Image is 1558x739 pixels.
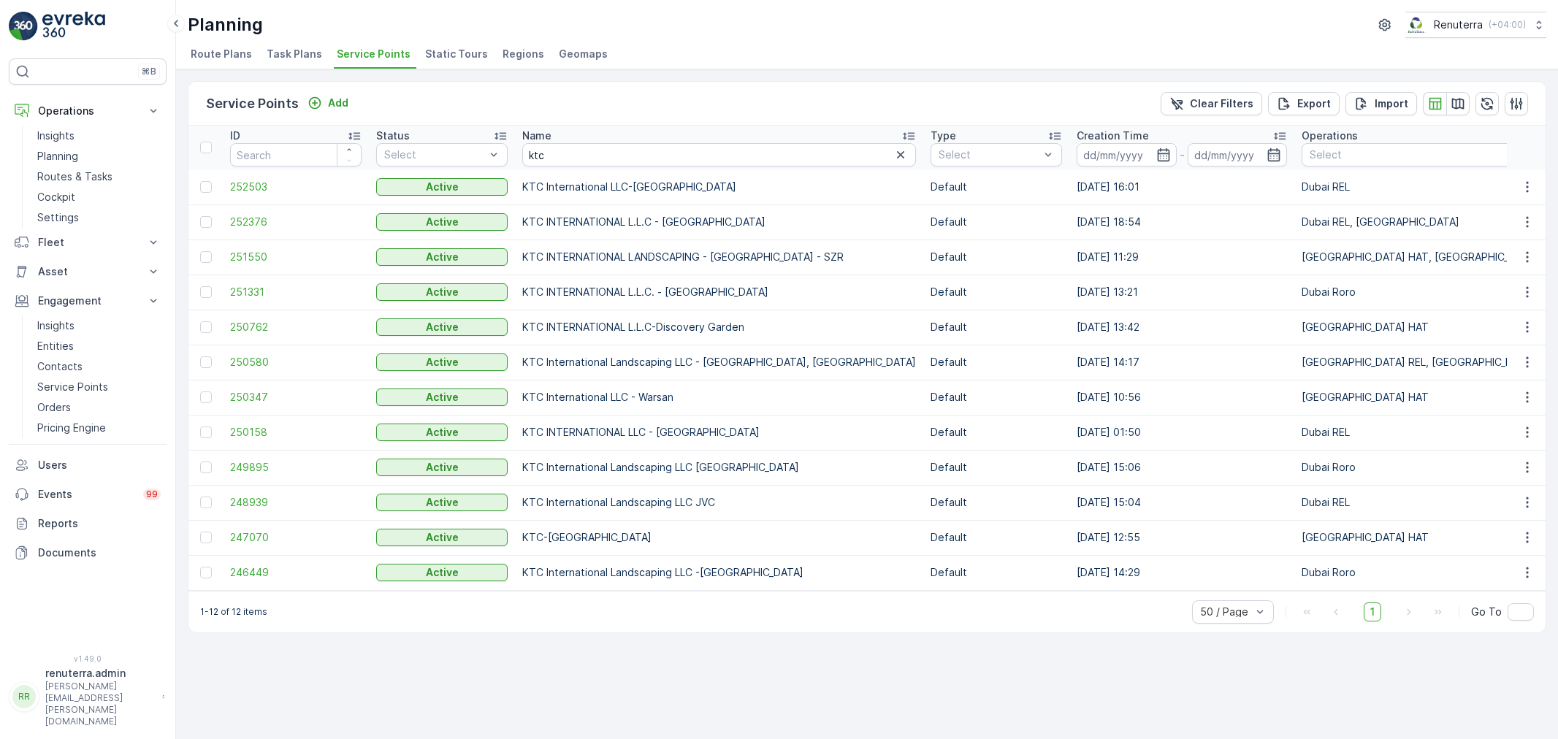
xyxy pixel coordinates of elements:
[1077,143,1177,166] input: dd/mm/yyyy
[931,129,956,143] p: Type
[200,462,212,473] div: Toggle Row Selected
[515,275,923,310] td: KTC INTERNATIONAL L.L.C. - [GEOGRAPHIC_DATA]
[9,12,38,41] img: logo
[200,391,212,403] div: Toggle Row Selected
[230,460,362,475] a: 249895
[1375,96,1408,111] p: Import
[230,425,362,440] a: 250158
[230,250,362,264] a: 251550
[37,129,75,143] p: Insights
[426,390,459,405] p: Active
[1069,275,1294,310] td: [DATE] 13:21
[923,520,1069,555] td: Default
[376,424,508,441] button: Active
[31,126,167,146] a: Insights
[376,353,508,371] button: Active
[200,321,212,333] div: Toggle Row Selected
[146,489,158,500] p: 99
[38,545,161,560] p: Documents
[1364,602,1381,621] span: 1
[31,377,167,397] a: Service Points
[31,418,167,438] a: Pricing Engine
[1434,18,1483,32] p: Renuterra
[515,415,923,450] td: KTC INTERNATIONAL LLC - [GEOGRAPHIC_DATA]
[1297,96,1331,111] p: Export
[230,143,362,166] input: Search
[230,320,362,334] a: 250762
[31,187,167,207] a: Cockpit
[426,215,459,229] p: Active
[376,248,508,266] button: Active
[230,285,362,299] span: 251331
[337,47,410,61] span: Service Points
[923,240,1069,275] td: Default
[38,516,161,531] p: Reports
[9,96,167,126] button: Operations
[515,310,923,345] td: KTC INTERNATIONAL L.L.C-Discovery Garden
[230,495,362,510] a: 248939
[376,129,410,143] p: Status
[923,380,1069,415] td: Default
[923,450,1069,485] td: Default
[515,450,923,485] td: KTC International Landscaping LLC [GEOGRAPHIC_DATA]
[302,94,354,112] button: Add
[142,66,156,77] p: ⌘B
[188,13,263,37] p: Planning
[12,685,36,708] div: RR
[1069,555,1294,590] td: [DATE] 14:29
[1069,310,1294,345] td: [DATE] 13:42
[923,345,1069,380] td: Default
[230,180,362,194] span: 252503
[37,210,79,225] p: Settings
[559,47,608,61] span: Geomaps
[515,240,923,275] td: KTC INTERNATIONAL LANDSCAPING - [GEOGRAPHIC_DATA] - SZR
[1190,96,1253,111] p: Clear Filters
[503,47,544,61] span: Regions
[1405,12,1546,38] button: Renuterra(+04:00)
[923,310,1069,345] td: Default
[38,458,161,472] p: Users
[1077,129,1149,143] p: Creation Time
[38,294,137,308] p: Engagement
[426,495,459,510] p: Active
[42,12,105,41] img: logo_light-DOdMpM7g.png
[1069,345,1294,380] td: [DATE] 14:17
[923,275,1069,310] td: Default
[1405,17,1428,33] img: Screenshot_2024-07-26_at_13.33.01.png
[200,532,212,543] div: Toggle Row Selected
[515,345,923,380] td: KTC International Landscaping LLC - [GEOGRAPHIC_DATA], [GEOGRAPHIC_DATA]
[200,497,212,508] div: Toggle Row Selected
[923,555,1069,590] td: Default
[9,480,167,509] a: Events99
[37,339,74,353] p: Entities
[31,315,167,336] a: Insights
[9,538,167,567] a: Documents
[426,285,459,299] p: Active
[230,565,362,580] span: 246449
[31,336,167,356] a: Entities
[9,666,167,727] button: RRrenuterra.admin[PERSON_NAME][EMAIL_ADDRESS][PERSON_NAME][DOMAIN_NAME]
[426,355,459,369] p: Active
[1345,92,1417,115] button: Import
[426,425,459,440] p: Active
[522,129,551,143] p: Name
[45,681,155,727] p: [PERSON_NAME][EMAIL_ADDRESS][PERSON_NAME][DOMAIN_NAME]
[923,169,1069,204] td: Default
[200,567,212,578] div: Toggle Row Selected
[1188,143,1288,166] input: dd/mm/yyyy
[9,286,167,315] button: Engagement
[230,530,362,545] a: 247070
[31,166,167,187] a: Routes & Tasks
[1069,415,1294,450] td: [DATE] 01:50
[9,228,167,257] button: Fleet
[1161,92,1262,115] button: Clear Filters
[9,509,167,538] a: Reports
[1471,605,1502,619] span: Go To
[200,181,212,193] div: Toggle Row Selected
[37,318,75,333] p: Insights
[1069,204,1294,240] td: [DATE] 18:54
[426,530,459,545] p: Active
